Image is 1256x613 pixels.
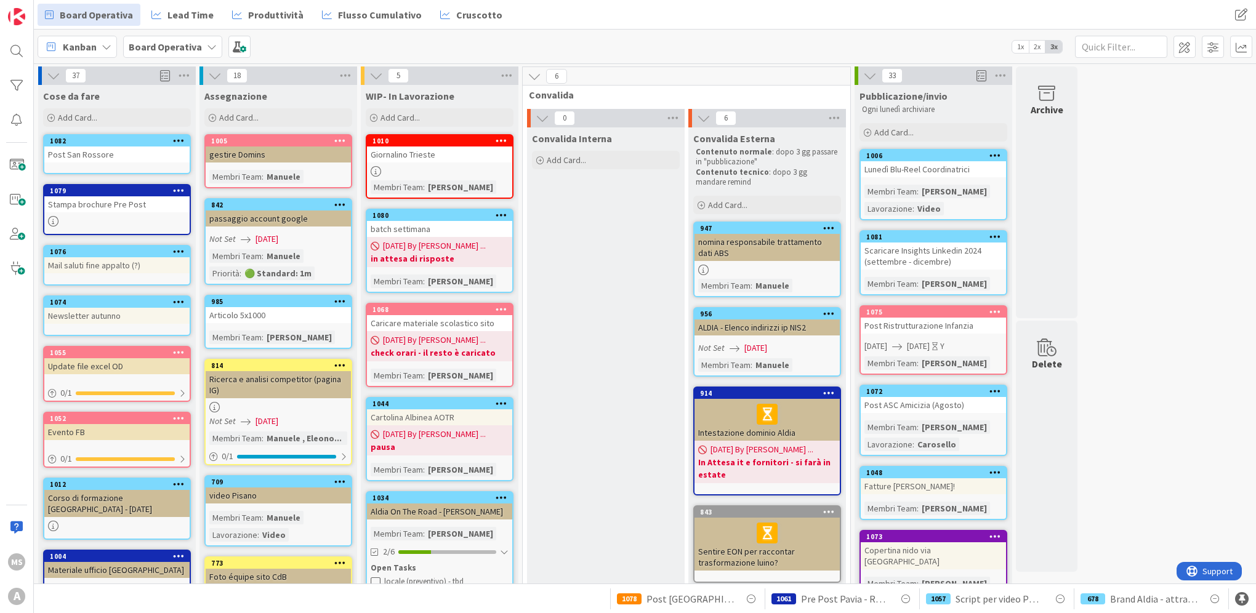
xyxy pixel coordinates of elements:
span: : [257,528,259,542]
div: Membri Team [864,420,917,434]
div: 773 [211,559,351,567]
span: : [751,279,752,292]
div: [PERSON_NAME] [264,331,335,344]
span: Add Card... [380,112,420,123]
span: 0 / 1 [60,452,72,465]
span: [DATE] [256,415,278,428]
div: 1073 [861,531,1006,542]
a: 1005gestire DominsMembri Team:Manuele [204,134,352,188]
div: batch settimana [367,221,512,237]
div: video Pisano [206,487,351,503]
span: 37 [65,68,86,83]
div: Corso di formazione [GEOGRAPHIC_DATA] - [DATE] [44,490,190,517]
span: 18 [227,68,248,83]
a: 947nomina responsabile trattamento dati ABSMembri Team:Manuele [693,222,841,297]
div: Membri Team [209,331,262,344]
div: Aldia On The Road - [PERSON_NAME] [367,503,512,519]
span: 2x [1029,41,1045,53]
div: 914 [694,388,840,399]
img: Visit kanbanzone.com [8,8,25,25]
div: 947nomina responsabile trattamento dati ABS [694,223,840,261]
div: 1072 [866,387,1006,396]
div: A [8,588,25,605]
div: 709video Pisano [206,476,351,503]
a: 956ALDIA - Elenco indirizzi ip NIS2Not Set[DATE]Membri Team:Manuele [693,307,841,377]
div: 1012Corso di formazione [GEOGRAPHIC_DATA] - [DATE] [44,479,190,517]
div: 1081 [866,233,1006,241]
span: Support [26,2,56,17]
div: locale (preventivo) - tbd [384,577,509,587]
div: Cartolina Albinea AOTR [367,409,512,425]
div: 1079Stampa brochure Pre Post [44,185,190,212]
a: 773Foto équipe sito CdB [204,556,352,611]
div: 1004 [44,551,190,562]
span: : [917,185,919,198]
strong: Contenuto normale [696,146,772,157]
div: 1005gestire Domins [206,135,351,162]
span: Pubblicazione/invio [859,90,948,102]
div: 914 [700,389,840,398]
a: 1010Giornalino TriesteMembri Team:[PERSON_NAME] [366,134,513,199]
div: Membri Team [698,279,751,292]
div: Copertina nido via [GEOGRAPHIC_DATA] [861,542,1006,569]
div: 1068Caricare materiale scolastico sito [367,304,512,331]
div: Membri Team [209,170,262,183]
div: 947 [694,223,840,234]
div: MS [8,553,25,571]
div: 1072Post ASC Amicizia (Agosto) [861,386,1006,413]
div: Y [940,340,944,353]
div: 1052Evento FB [44,413,190,440]
div: Membri Team [371,463,423,476]
div: 985Articolo 5x1000 [206,296,351,323]
span: Brand Aldia - attrattività [1110,591,1198,606]
div: 914Intestazione dominio Aldia [694,388,840,441]
div: Lavorazione [209,528,257,542]
input: Quick Filter... [1075,36,1167,58]
a: 1081Scaricare Insights Linkedin 2024 (settembre - dicembre)Membri Team:[PERSON_NAME] [859,230,1007,295]
div: Manuele [752,279,792,292]
div: 1081 [861,231,1006,242]
span: 1x [1012,41,1029,53]
a: 1076Mail saluti fine appalto (?) [43,245,191,286]
span: : [262,249,264,263]
div: 1055 [50,348,190,357]
span: : [262,431,264,445]
div: 842 [206,199,351,210]
div: 1061 [771,593,796,604]
span: Cruscotto [456,7,502,22]
div: 1076 [50,247,190,256]
div: 1079 [44,185,190,196]
div: Membri Team [864,356,917,370]
span: [DATE] By [PERSON_NAME] ... [383,334,486,347]
div: 1080batch settimana [367,210,512,237]
a: 814Ricerca e analisi competitor (pagina IG)Not Set[DATE]Membri Team:Manuele , Eleono...0/1 [204,359,352,465]
div: Manuele [264,170,304,183]
div: 1075Post Ristrutturazione Infanzia [861,306,1006,334]
div: [PERSON_NAME] [919,277,990,290]
div: 1055 [44,347,190,358]
span: : [423,274,425,288]
span: : [917,502,919,515]
a: Board Operativa [38,4,140,26]
span: : [912,202,914,215]
b: in attesa di risposte [371,252,509,265]
div: Membri Team [371,274,423,288]
span: Add Card... [219,112,259,123]
div: 1048 [861,467,1006,478]
div: 956ALDIA - Elenco indirizzi ip NIS2 [694,308,840,335]
div: Membri Team [371,369,423,382]
div: Manuele [264,511,304,524]
a: Flusso Cumulativo [315,4,429,26]
div: Membri Team [864,502,917,515]
a: 1052Evento FB0/1 [43,412,191,468]
div: 1012 [44,479,190,490]
div: 0/1 [206,449,351,464]
div: [PERSON_NAME] [425,274,496,288]
div: Post Ristrutturazione Infanzia [861,318,1006,334]
div: 814 [211,361,351,370]
span: Script per video PROMO CE [956,591,1043,606]
div: 1081Scaricare Insights Linkedin 2024 (settembre - dicembre) [861,231,1006,270]
div: Mail saluti fine appalto (?) [44,257,190,273]
div: Lavorazione [864,202,912,215]
div: 1079 [50,186,190,195]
